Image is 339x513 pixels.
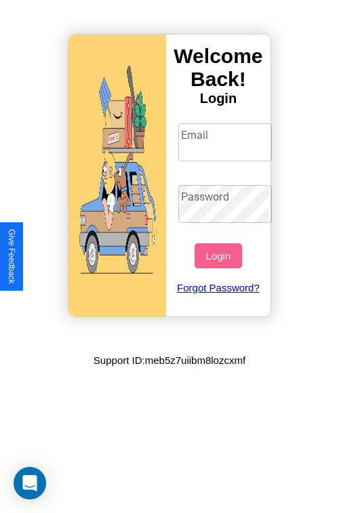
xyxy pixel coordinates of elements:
[14,467,46,499] div: Open Intercom Messenger
[7,229,16,284] div: Give Feedback
[172,268,266,307] a: Forgot Password?
[195,243,241,268] button: Login
[68,35,166,316] img: gif
[166,91,271,106] h4: Login
[94,351,245,369] p: Support ID: meb5z7uiibm8lozcxmf
[166,45,271,91] h3: Welcome Back!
